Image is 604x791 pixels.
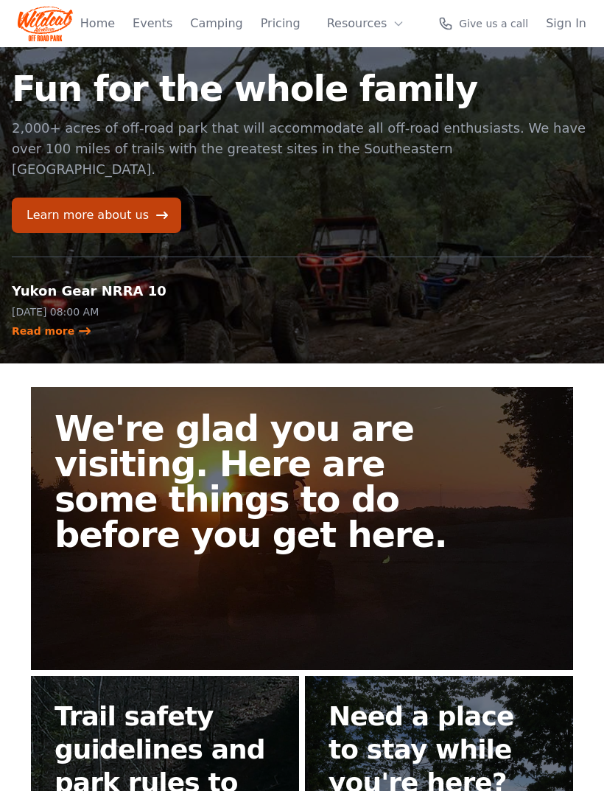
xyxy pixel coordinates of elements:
a: We're glad you are visiting. Here are some things to do before you get here. [31,387,573,670]
a: Learn more about us [12,198,181,233]
a: Sign In [546,15,586,32]
span: Give us a call [459,16,528,31]
a: Events [133,15,172,32]
h2: Yukon Gear NRRA 10 [12,281,290,302]
a: Give us a call [438,16,528,31]
h2: We're glad you are visiting. Here are some things to do before you get here. [55,411,479,552]
a: Camping [190,15,242,32]
a: Read more [12,324,92,338]
p: [DATE] 08:00 AM [12,304,290,319]
h1: Fun for the whole family [12,71,592,106]
a: Home [80,15,115,32]
img: Wildcat Logo [18,6,73,41]
button: Resources [318,9,414,38]
p: 2,000+ acres of off-road park that will accommodate all off-road enthusiasts. We have over 100 mi... [12,118,592,180]
a: Pricing [261,15,301,32]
